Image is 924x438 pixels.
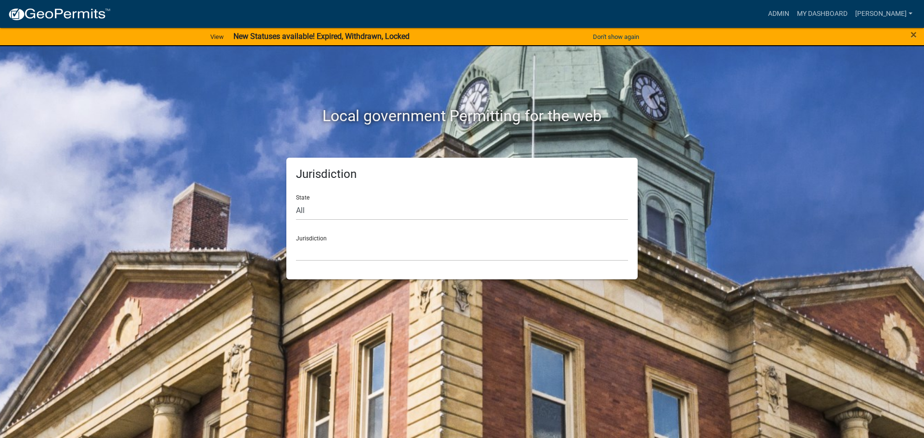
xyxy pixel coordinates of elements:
h2: Local government Permitting for the web [195,107,729,125]
a: View [206,29,228,45]
button: Close [911,29,917,40]
a: My Dashboard [793,5,851,23]
h5: Jurisdiction [296,167,628,181]
strong: New Statuses available! Expired, Withdrawn, Locked [233,32,410,41]
button: Don't show again [589,29,643,45]
a: [PERSON_NAME] [851,5,916,23]
span: × [911,28,917,41]
a: Admin [764,5,793,23]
